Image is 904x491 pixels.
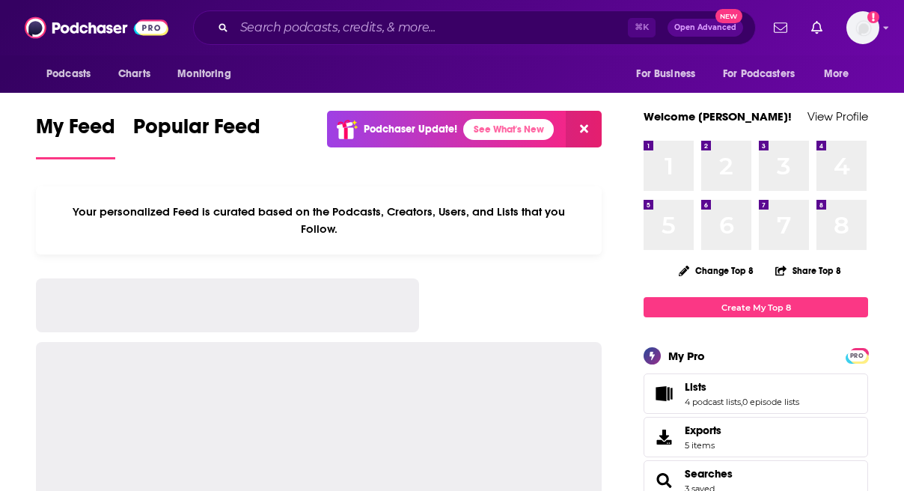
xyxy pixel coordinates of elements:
button: open menu [167,60,250,88]
span: Monitoring [177,64,230,85]
button: open menu [626,60,714,88]
span: Exports [649,427,679,448]
button: Change Top 8 [670,261,763,280]
span: ⌘ K [628,18,656,37]
span: Popular Feed [133,114,260,148]
span: Podcasts [46,64,91,85]
a: View Profile [807,109,868,123]
span: New [715,9,742,23]
a: 4 podcast lists [685,397,741,407]
a: PRO [848,350,866,361]
svg: Add a profile image [867,11,879,23]
input: Search podcasts, credits, & more... [234,16,628,40]
img: Podchaser - Follow, Share and Rate Podcasts [25,13,168,42]
a: Welcome [PERSON_NAME]! [644,109,792,123]
span: For Business [636,64,695,85]
div: Search podcasts, credits, & more... [193,10,756,45]
a: Searches [649,470,679,491]
a: Exports [644,417,868,457]
span: My Feed [36,114,115,148]
button: Open AdvancedNew [668,19,743,37]
a: My Feed [36,114,115,159]
button: Show profile menu [846,11,879,44]
a: See What's New [463,119,554,140]
span: , [741,397,742,407]
a: 0 episode lists [742,397,799,407]
button: open menu [813,60,868,88]
p: Podchaser Update! [364,123,457,135]
a: Show notifications dropdown [805,15,828,40]
span: Open Advanced [674,24,736,31]
div: My Pro [668,349,705,363]
span: Exports [685,424,721,437]
span: 5 items [685,440,721,451]
img: User Profile [846,11,879,44]
span: For Podcasters [723,64,795,85]
a: Lists [685,380,799,394]
a: Lists [649,383,679,404]
div: Your personalized Feed is curated based on the Podcasts, Creators, Users, and Lists that you Follow. [36,186,602,254]
span: More [824,64,849,85]
button: Share Top 8 [775,256,842,285]
a: Charts [109,60,159,88]
button: open menu [36,60,110,88]
a: Popular Feed [133,114,260,159]
span: Lists [685,380,706,394]
a: Searches [685,467,733,481]
span: Logged in as cmand-c [846,11,879,44]
span: Lists [644,373,868,414]
a: Create My Top 8 [644,297,868,317]
a: Show notifications dropdown [768,15,793,40]
button: open menu [713,60,816,88]
span: Charts [118,64,150,85]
